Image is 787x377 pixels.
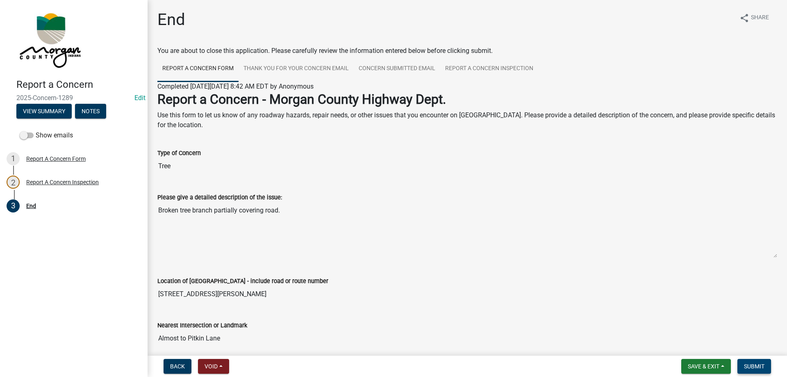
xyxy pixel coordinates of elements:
[157,195,282,201] label: Please give a detailed description of the issue:
[157,91,446,107] strong: Report a Concern - Morgan County Highway Dept.
[157,202,777,258] textarea: Broken tree branch partially covering road.
[751,13,769,23] span: Share
[16,108,72,115] wm-modal-confirm: Summary
[134,94,146,102] a: Edit
[134,94,146,102] wm-modal-confirm: Edit Application Number
[739,13,749,23] i: share
[744,363,764,370] span: Submit
[733,10,776,26] button: shareShare
[164,359,191,374] button: Back
[198,359,229,374] button: Void
[7,176,20,189] div: 2
[157,279,328,284] label: Location of [GEOGRAPHIC_DATA] - include road or route number
[688,363,719,370] span: Save & Exit
[16,9,82,70] img: Morgan County, Indiana
[7,199,20,212] div: 3
[157,10,185,30] h1: End
[157,82,314,90] span: Completed [DATE][DATE] 8:42 AM EDT by Anonymous
[157,151,201,156] label: Type of Concern
[205,363,218,370] span: Void
[75,104,106,119] button: Notes
[16,94,131,102] span: 2025-Concern-1289
[681,359,731,374] button: Save & Exit
[16,104,72,119] button: View Summary
[239,56,354,82] a: Thank You for Your Concern Email
[7,152,20,165] div: 1
[354,56,440,82] a: Concern Submitted Email
[157,110,777,130] p: Use this form to let us know of any roadway hazards, repair needs, or other issues that you encou...
[26,203,36,209] div: End
[440,56,538,82] a: Report A Concern Inspection
[26,179,99,185] div: Report A Concern Inspection
[26,156,86,162] div: Report A Concern Form
[157,56,239,82] a: Report A Concern Form
[737,359,771,374] button: Submit
[20,130,73,140] label: Show emails
[75,108,106,115] wm-modal-confirm: Notes
[157,323,247,329] label: Nearest Intersection or Landmark
[170,363,185,370] span: Back
[16,79,141,91] h4: Report a Concern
